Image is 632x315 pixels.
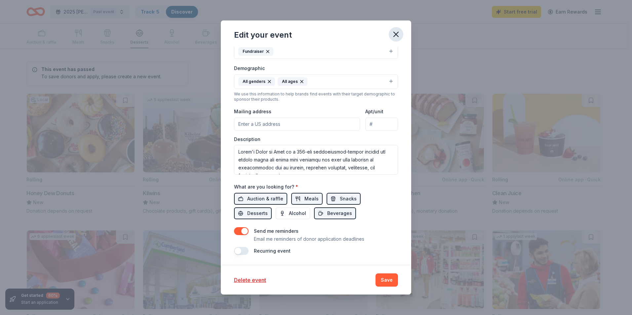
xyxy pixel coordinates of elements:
label: Description [234,136,260,143]
input: Enter a US address [234,118,360,131]
button: Snacks [327,193,361,205]
span: Alcohol [289,209,306,217]
div: All genders [238,77,275,86]
div: We use this information to help brands find events with their target demographic to sponsor their... [234,91,398,102]
button: Alcohol [276,207,310,219]
label: Recurring event [254,248,291,254]
label: Mailing address [234,108,271,115]
span: Auction & raffle [247,195,283,203]
label: Demographic [234,65,265,72]
button: Delete event [234,276,266,284]
textarea: Lorem'i Dolor si Amet co a 356-eli seddoeiusmod-tempor incidid utl etdolo magna ali enima mini ve... [234,145,398,175]
button: Fundraiser [234,44,398,59]
div: Fundraiser [238,47,273,56]
label: Send me reminders [254,228,298,234]
button: Beverages [314,207,356,219]
label: Apt/unit [365,108,383,115]
span: Snacks [340,195,357,203]
button: Meals [291,193,323,205]
span: Desserts [247,209,268,217]
span: Meals [304,195,319,203]
div: Edit your event [234,30,292,40]
p: Email me reminders of donor application deadlines [254,235,364,243]
button: Save [375,273,398,287]
input: # [365,118,398,131]
span: Beverages [327,209,352,217]
button: Desserts [234,207,272,219]
label: What are you looking for? [234,184,298,190]
div: All ages [278,77,307,86]
button: All gendersAll ages [234,74,398,89]
button: Auction & raffle [234,193,287,205]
